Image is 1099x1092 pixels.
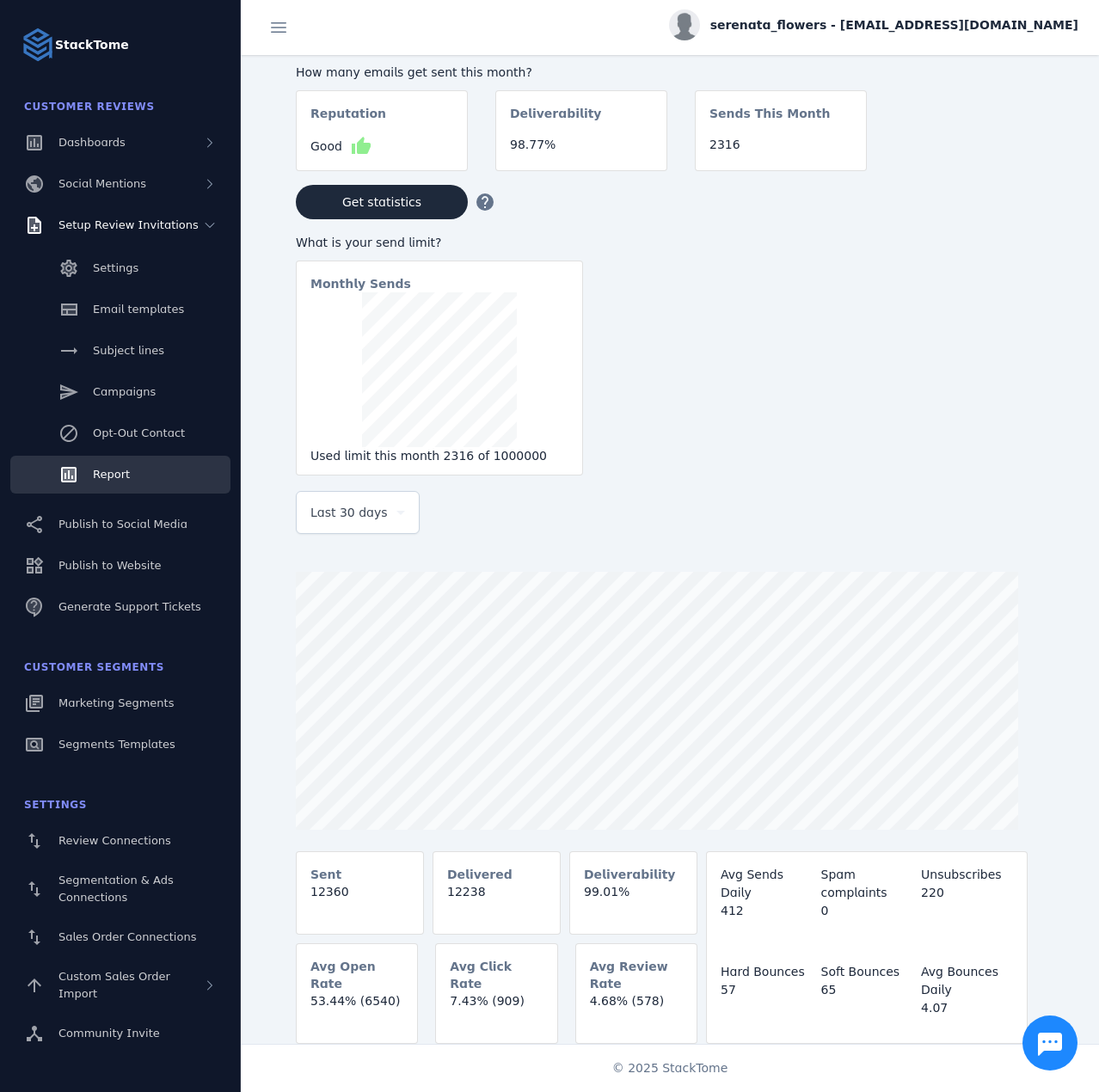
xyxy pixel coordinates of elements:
[10,414,230,452] a: Opt-Out Contact
[296,64,867,82] div: How many emails get sent this month?
[10,547,230,585] a: Publish to Website
[310,105,386,136] mat-card-subtitle: Reputation
[58,600,201,613] span: Generate Support Tickets
[58,177,146,190] span: Social Mentions
[93,344,164,357] span: Subject lines
[93,261,138,274] span: Settings
[24,661,164,673] span: Customer Segments
[921,963,1013,999] div: Avg Bounces Daily
[93,385,156,398] span: Campaigns
[24,101,155,113] span: Customer Reviews
[696,136,866,168] mat-card-content: 2316
[58,874,174,904] span: Segmentation & Ads Connections
[821,963,913,981] div: Soft Bounces
[58,930,196,943] span: Sales Order Connections
[709,105,830,136] mat-card-subtitle: Sends This Month
[10,332,230,370] a: Subject lines
[58,136,126,149] span: Dashboards
[584,866,676,883] mat-card-subtitle: Deliverability
[297,992,417,1024] mat-card-content: 53.44% (6540)
[710,16,1078,34] span: serenata_flowers - [EMAIL_ADDRESS][DOMAIN_NAME]
[58,970,170,1000] span: Custom Sales Order Import
[342,196,421,208] span: Get statistics
[58,218,199,231] span: Setup Review Invitations
[296,185,468,219] button: Get statistics
[10,373,230,411] a: Campaigns
[669,9,700,40] img: profile.jpg
[921,866,1013,884] div: Unsubscribes
[10,726,230,764] a: Segments Templates
[921,884,1013,902] div: 220
[721,981,813,999] div: 57
[58,738,175,751] span: Segments Templates
[510,136,653,154] div: 98.77%
[436,992,556,1024] mat-card-content: 7.43% (909)
[570,883,697,915] mat-card-content: 99.01%
[297,883,423,915] mat-card-content: 12360
[821,902,913,920] div: 0
[10,506,230,543] a: Publish to Social Media
[821,981,913,999] div: 65
[93,303,184,316] span: Email templates
[24,799,87,811] span: Settings
[921,999,1013,1017] div: 4.07
[10,456,230,494] a: Report
[721,866,813,902] div: Avg Sends Daily
[721,963,813,981] div: Hard Bounces
[93,426,185,439] span: Opt-Out Contact
[310,958,403,992] mat-card-subtitle: Avg Open Rate
[310,502,388,523] span: Last 30 days
[590,958,683,992] mat-card-subtitle: Avg Review Rate
[10,1015,230,1052] a: Community Invite
[58,518,187,531] span: Publish to Social Media
[310,275,411,292] mat-card-subtitle: Monthly Sends
[721,902,813,920] div: 412
[10,291,230,328] a: Email templates
[93,468,130,481] span: Report
[10,918,230,956] a: Sales Order Connections
[510,105,602,136] mat-card-subtitle: Deliverability
[310,447,568,465] div: Used limit this month 2316 of 1000000
[296,234,583,252] div: What is your send limit?
[310,866,341,883] mat-card-subtitle: Sent
[10,822,230,860] a: Review Connections
[21,28,55,62] img: Logo image
[58,696,174,709] span: Marketing Segments
[10,684,230,722] a: Marketing Segments
[55,36,129,54] strong: StackTome
[450,958,543,992] mat-card-subtitle: Avg Click Rate
[576,992,697,1024] mat-card-content: 4.68% (578)
[612,1059,728,1077] span: © 2025 StackTome
[10,588,230,626] a: Generate Support Tickets
[10,863,230,915] a: Segmentation & Ads Connections
[447,866,513,883] mat-card-subtitle: Delivered
[669,9,1078,40] button: serenata_flowers - [EMAIL_ADDRESS][DOMAIN_NAME]
[821,866,913,902] div: Spam complaints
[433,883,560,915] mat-card-content: 12238
[351,136,371,156] mat-icon: thumb_up
[58,1027,160,1040] span: Community Invite
[10,249,230,287] a: Settings
[310,138,342,156] span: Good
[58,559,161,572] span: Publish to Website
[58,834,171,847] span: Review Connections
